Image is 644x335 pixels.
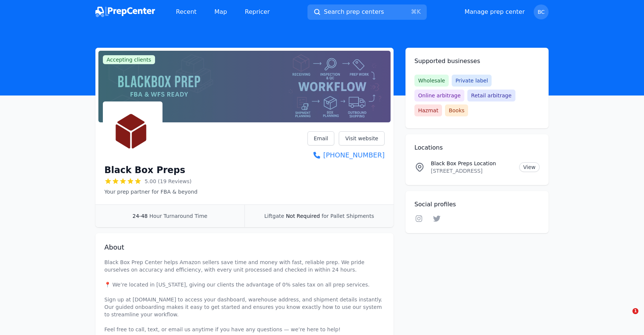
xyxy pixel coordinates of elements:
[464,7,525,16] a: Manage prep center
[467,90,515,101] span: Retail arbitrage
[414,104,442,116] span: Hazmat
[411,8,417,15] kbd: ⌘
[452,75,492,87] span: Private label
[307,4,427,20] button: Search prep centers⌘K
[534,4,549,19] button: BC
[170,4,202,19] a: Recent
[149,213,208,219] span: Hour Turnaround Time
[264,213,284,219] span: Liftgate
[414,57,540,66] h2: Supported businesses
[431,167,513,175] p: [STREET_ADDRESS]
[145,178,192,185] span: 5.00 (19 Reviews)
[414,143,540,152] h2: Locations
[286,213,320,219] span: Not Required
[617,308,635,326] iframe: Intercom live chat
[339,131,385,145] a: Visit website
[417,8,421,15] kbd: K
[414,75,449,87] span: Wholesale
[414,90,464,101] span: Online arbitrage
[103,55,155,64] span: Accepting clients
[104,259,385,333] p: Black Box Prep Center helps Amazon sellers save time and money with fast, reliable prep. We pride...
[322,213,374,219] span: for Pallet Shipments
[324,7,384,16] span: Search prep centers
[307,150,385,160] a: [PHONE_NUMBER]
[431,160,513,167] p: Black Box Preps Location
[414,200,540,209] h2: Social profiles
[519,162,540,172] a: View
[445,104,468,116] span: Books
[104,103,161,160] img: Black Box Preps
[104,164,185,176] h1: Black Box Preps
[632,308,638,314] span: 1
[239,4,276,19] a: Repricer
[537,9,544,15] span: BC
[104,242,385,253] h2: About
[133,213,148,219] span: 24-48
[104,188,198,195] p: Your prep partner for FBA & beyond
[208,4,233,19] a: Map
[307,131,335,145] a: Email
[95,7,155,17] img: PrepCenter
